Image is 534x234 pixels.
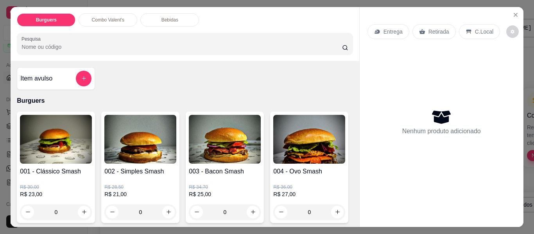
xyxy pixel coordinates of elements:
p: R$ 25,00 [189,190,261,198]
img: product-image [20,115,92,164]
p: C.Local [475,28,493,36]
img: product-image [189,115,261,164]
img: product-image [104,115,176,164]
label: Pesquisa [22,36,43,42]
p: R$ 34,70 [189,184,261,190]
p: Nenhum produto adicionado [402,127,481,136]
p: R$ 21,00 [104,190,176,198]
p: Combo Valent's [92,17,124,23]
p: R$ 36,00 [273,184,345,190]
h4: Item avulso [20,74,52,83]
button: add-separate-item [76,71,91,86]
p: Burguers [17,96,353,105]
p: Burguers [36,17,57,23]
h4: 001 - Clássico Smash [20,167,92,176]
button: decrease-product-quantity [190,206,203,218]
p: R$ 30,00 [20,184,92,190]
button: decrease-product-quantity [506,25,519,38]
p: R$ 23,00 [20,190,92,198]
button: increase-product-quantity [247,206,259,218]
button: increase-product-quantity [162,206,175,218]
p: Retirada [428,28,449,36]
button: decrease-product-quantity [22,206,34,218]
button: increase-product-quantity [331,206,344,218]
img: product-image [273,115,345,164]
button: decrease-product-quantity [275,206,287,218]
h4: 004 - Ovo Smash [273,167,345,176]
p: Entrega [383,28,403,36]
button: increase-product-quantity [78,206,90,218]
h4: 003 - Bacon Smash [189,167,261,176]
button: decrease-product-quantity [106,206,118,218]
p: R$ 27,00 [273,190,345,198]
h4: 002 - Simples Smash [104,167,176,176]
button: Close [509,9,522,21]
input: Pesquisa [22,43,342,51]
p: R$ 28,50 [104,184,176,190]
p: Bebidas [161,17,178,23]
